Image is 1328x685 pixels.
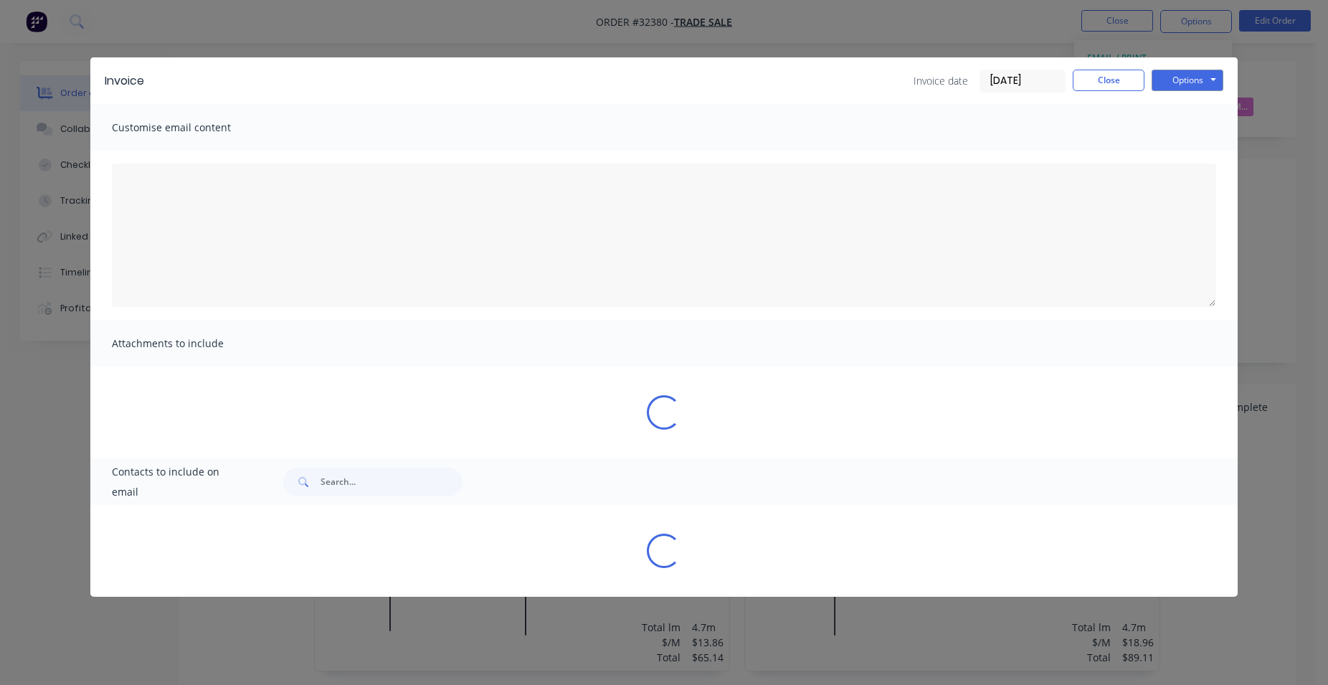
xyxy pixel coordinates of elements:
[112,334,270,354] span: Attachments to include
[1073,70,1144,91] button: Close
[321,468,463,496] input: Search...
[914,73,968,88] span: Invoice date
[112,118,270,138] span: Customise email content
[105,72,144,90] div: Invoice
[112,462,247,502] span: Contacts to include on email
[1152,70,1223,91] button: Options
